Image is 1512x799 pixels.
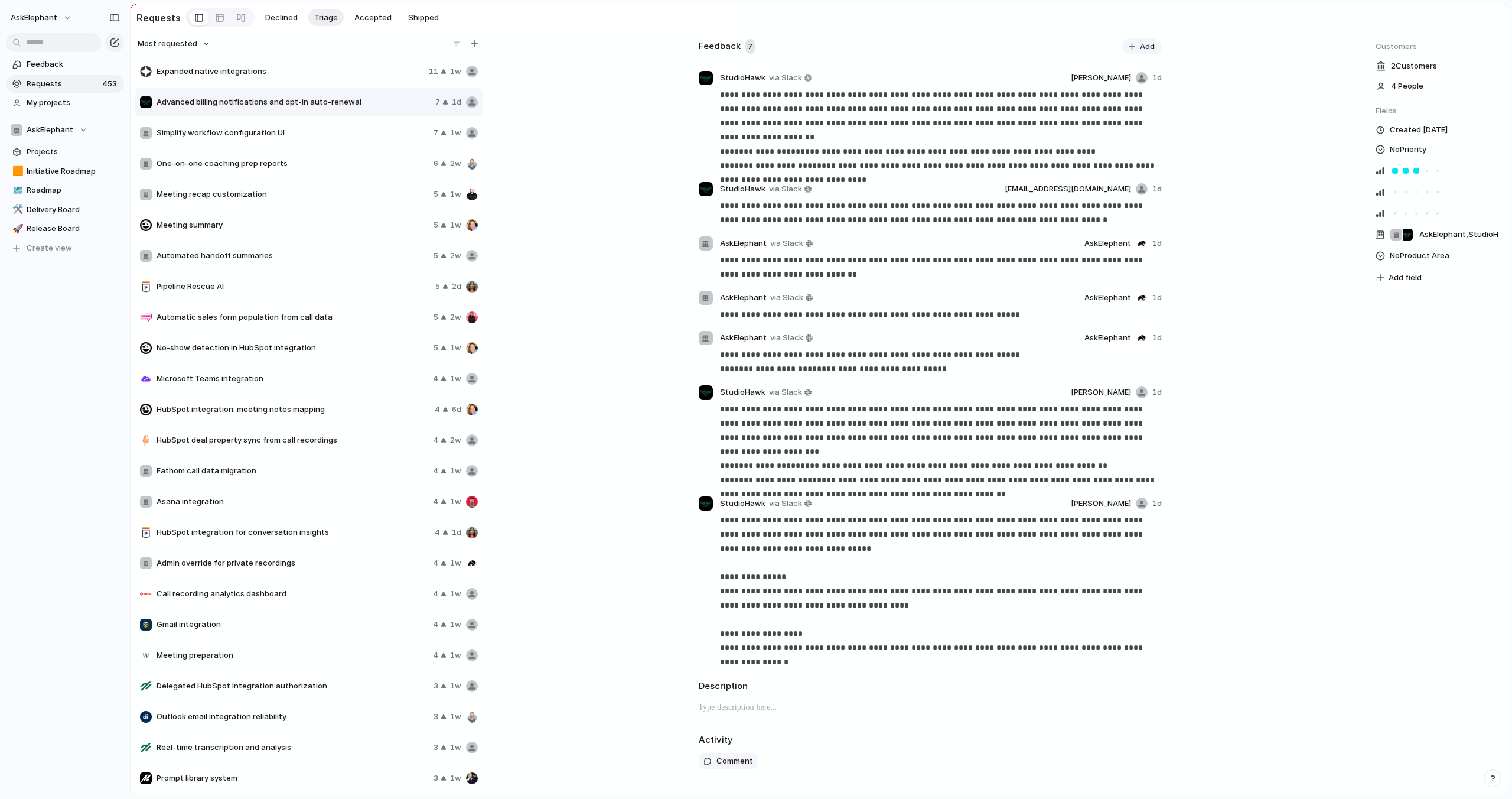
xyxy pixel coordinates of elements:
[27,146,120,158] span: Projects
[27,97,120,109] span: My projects
[450,158,461,170] span: 2w
[12,164,21,178] div: 🟧
[157,96,431,108] span: Advanced billing notifications and opt-in auto-renewal
[5,8,78,27] button: AskElephant
[434,711,438,723] span: 3
[450,342,461,354] span: 1w
[770,332,803,344] span: via Slack
[157,66,424,77] span: Expanded native integrations
[157,434,428,446] span: HubSpot deal property sync from call recordings
[1071,498,1131,509] span: [PERSON_NAME]
[433,373,438,385] span: 4
[435,96,440,108] span: 7
[452,281,461,293] span: 2d
[720,332,767,344] span: AskElephant
[1391,80,1423,92] span: 4 People
[720,386,765,398] span: StudioHawk
[157,527,430,538] span: HubSpot integration for conversation insights
[11,165,22,177] button: 🟧
[408,12,439,24] span: Shipped
[450,66,461,77] span: 1w
[1084,238,1131,249] span: AskElephant
[450,619,461,631] span: 1w
[157,557,428,569] span: Admin override for private recordings
[699,680,1162,693] h2: Description
[434,127,438,139] span: 7
[699,753,758,769] button: Comment
[770,292,803,304] span: via Slack
[6,239,124,257] button: Create view
[12,184,21,197] div: 🗺️
[1084,332,1131,344] span: AskElephant
[720,72,765,84] span: StudioHawk
[157,619,428,631] span: Gmail integration
[1152,72,1162,84] span: 1d
[6,143,124,161] a: Projects
[720,292,767,304] span: AskElephant
[1376,41,1498,53] span: Customers
[434,219,438,231] span: 5
[767,385,814,399] a: via Slack
[1389,272,1422,284] span: Add field
[720,183,765,195] span: StudioHawk
[27,165,120,177] span: Initiative Roadmap
[1390,124,1448,136] span: Created [DATE]
[433,557,438,569] span: 4
[434,158,438,170] span: 6
[433,588,438,600] span: 4
[1005,183,1131,195] span: [EMAIL_ADDRESS][DOMAIN_NAME]
[6,94,124,112] a: My projects
[699,40,741,53] h2: Feedback
[768,331,815,345] a: via Slack
[720,238,767,249] span: AskElephant
[769,183,802,195] span: via Slack
[450,465,461,477] span: 1w
[12,222,21,236] div: 🚀
[27,223,120,235] span: Release Board
[6,56,124,73] a: Feedback
[1390,249,1449,263] span: No Product Area
[768,236,815,251] a: via Slack
[434,680,438,692] span: 3
[157,742,429,753] span: Real-time transcription and analysis
[157,772,429,784] span: Prompt library system
[1071,386,1131,398] span: [PERSON_NAME]
[769,72,802,84] span: via Slack
[433,434,438,446] span: 4
[434,772,438,784] span: 3
[434,342,438,354] span: 5
[434,311,438,323] span: 5
[450,219,461,231] span: 1w
[1390,142,1426,157] span: No Priority
[157,189,429,200] span: Meeting recap customization
[11,12,57,24] span: AskElephant
[6,201,124,219] a: 🛠️Delivery Board
[157,680,429,692] span: Delegated HubSpot integration authorization
[769,386,802,398] span: via Slack
[157,342,429,354] span: No-show detection in HubSpot integration
[1152,238,1162,249] span: 1d
[1152,183,1162,195] span: 1d
[308,9,344,27] button: Triage
[450,742,461,753] span: 1w
[1084,292,1131,304] span: AskElephant
[6,181,124,199] a: 🗺️Roadmap
[157,281,431,293] span: Pipeline Rescue AI
[157,588,428,600] span: Call recording analytics dashboard
[27,242,72,254] span: Create view
[1140,41,1155,53] span: Add
[433,465,438,477] span: 4
[259,9,304,27] button: Declined
[6,163,124,180] div: 🟧Initiative Roadmap
[452,404,461,415] span: 6d
[433,619,438,631] span: 4
[402,9,445,27] button: Shipped
[450,496,461,508] span: 1w
[27,204,120,216] span: Delivery Board
[157,250,429,262] span: Automated handoff summaries
[314,12,338,24] span: Triage
[433,649,438,661] span: 4
[450,373,461,385] span: 1w
[27,59,120,70] span: Feedback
